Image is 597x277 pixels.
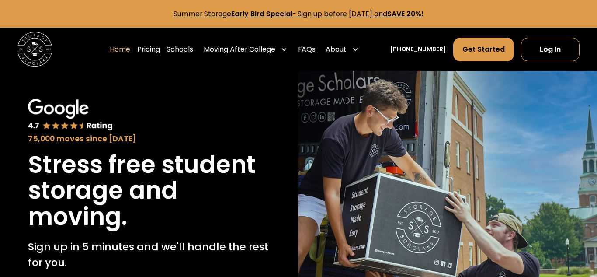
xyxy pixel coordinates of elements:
a: Home [110,37,130,61]
strong: SAVE 20%! [387,9,423,19]
a: Get Started [453,38,514,61]
a: Log In [521,38,580,61]
h1: Stress free student storage and moving. [28,152,271,231]
a: [PHONE_NUMBER] [390,45,446,54]
strong: Early Bird Special [231,9,292,19]
img: Storage Scholars main logo [17,32,52,67]
a: FAQs [298,37,316,61]
div: Moving After College [204,44,275,55]
img: Google 4.7 star rating [28,99,113,131]
div: About [326,44,347,55]
div: 75,000 moves since [DATE] [28,133,271,145]
a: Schools [167,37,193,61]
a: Summer StorageEarly Bird Special- Sign up before [DATE] andSAVE 20%! [174,9,423,19]
a: Pricing [137,37,160,61]
p: Sign up in 5 minutes and we'll handle the rest for you. [28,239,271,270]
